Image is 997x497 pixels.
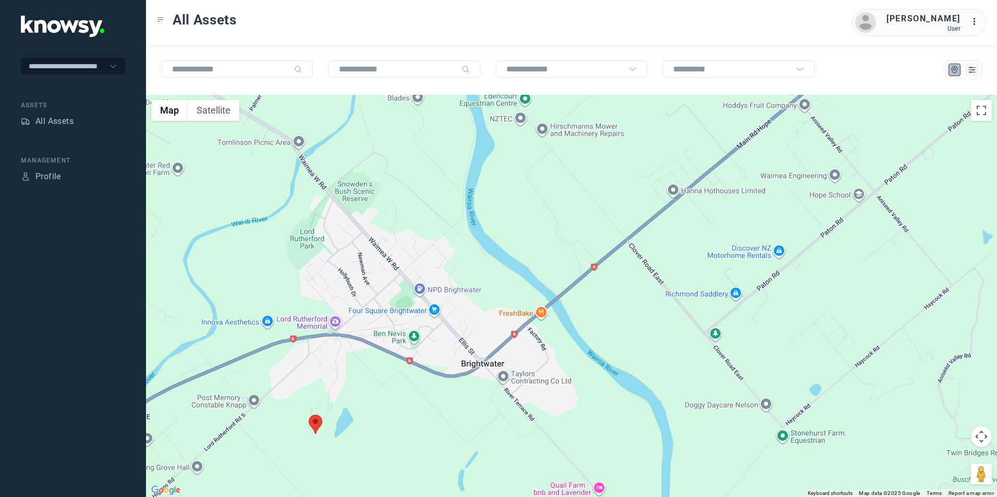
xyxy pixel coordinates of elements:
[971,464,992,484] button: Drag Pegman onto the map to open Street View
[461,65,470,73] div: Search
[294,65,302,73] div: Search
[886,25,960,32] div: User
[971,426,992,447] button: Map camera controls
[35,115,74,128] div: All Assets
[21,172,30,181] div: Profile
[21,117,30,126] div: Assets
[971,16,983,28] div: :
[21,16,104,37] img: Application Logo
[21,115,74,128] a: AssetsAll Assets
[21,101,125,110] div: Assets
[971,16,983,30] div: :
[967,65,977,74] div: List
[859,490,920,496] span: Map data ©2025 Google
[21,156,125,165] div: Management
[927,490,942,496] a: Terms
[971,18,982,26] tspan: ...
[173,10,237,29] span: All Assets
[21,170,61,183] a: ProfileProfile
[157,16,164,23] div: Toggle Menu
[149,483,183,497] img: Google
[971,100,992,121] button: Toggle fullscreen view
[855,12,876,33] img: avatar.png
[808,490,853,497] button: Keyboard shortcuts
[35,170,61,183] div: Profile
[950,65,959,74] div: Map
[151,100,188,121] button: Show street map
[188,100,239,121] button: Show satellite imagery
[949,490,994,496] a: Report a map error
[886,13,960,25] div: [PERSON_NAME]
[149,483,183,497] a: Open this area in Google Maps (opens a new window)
